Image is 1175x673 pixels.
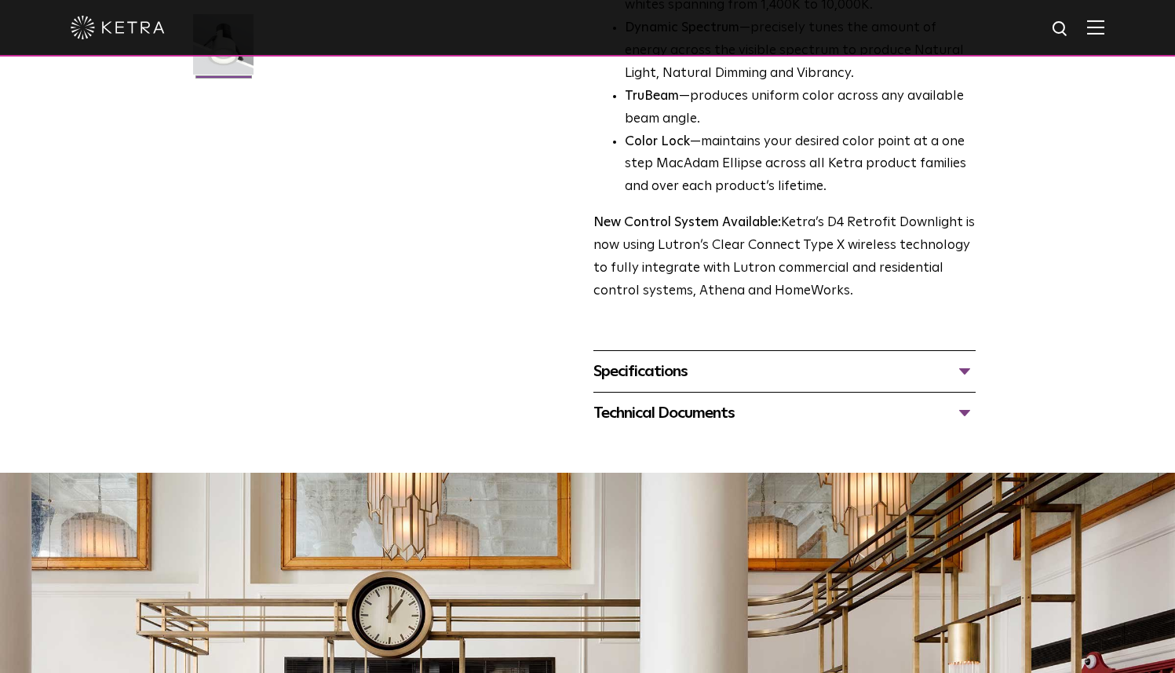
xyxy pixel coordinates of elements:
strong: Color Lock [625,135,690,148]
img: search icon [1051,20,1071,39]
img: ketra-logo-2019-white [71,16,165,39]
li: —produces uniform color across any available beam angle. [625,86,976,131]
img: Hamburger%20Nav.svg [1087,20,1104,35]
strong: New Control System Available: [593,216,781,229]
strong: TruBeam [625,90,679,103]
li: —maintains your desired color point at a one step MacAdam Ellipse across all Ketra product famili... [625,131,976,199]
div: Specifications [593,359,976,384]
div: Technical Documents [593,401,976,426]
p: Ketra’s D4 Retrofit Downlight is now using Lutron’s Clear Connect Type X wireless technology to f... [593,212,976,303]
